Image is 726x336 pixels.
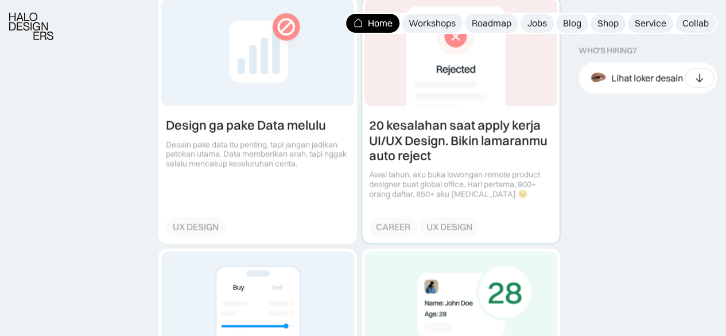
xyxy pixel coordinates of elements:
[346,14,399,33] a: Home
[597,17,619,29] div: Shop
[409,17,456,29] div: Workshops
[556,14,588,33] a: Blog
[465,14,518,33] a: Roadmap
[521,14,554,33] a: Jobs
[635,17,666,29] div: Service
[628,14,673,33] a: Service
[611,72,683,84] div: Lihat loker desain
[675,14,716,33] a: Collab
[563,17,581,29] div: Blog
[472,17,511,29] div: Roadmap
[579,46,636,56] div: WHO’S HIRING?
[591,14,626,33] a: Shop
[368,17,393,29] div: Home
[527,17,547,29] div: Jobs
[682,17,709,29] div: Collab
[402,14,463,33] a: Workshops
